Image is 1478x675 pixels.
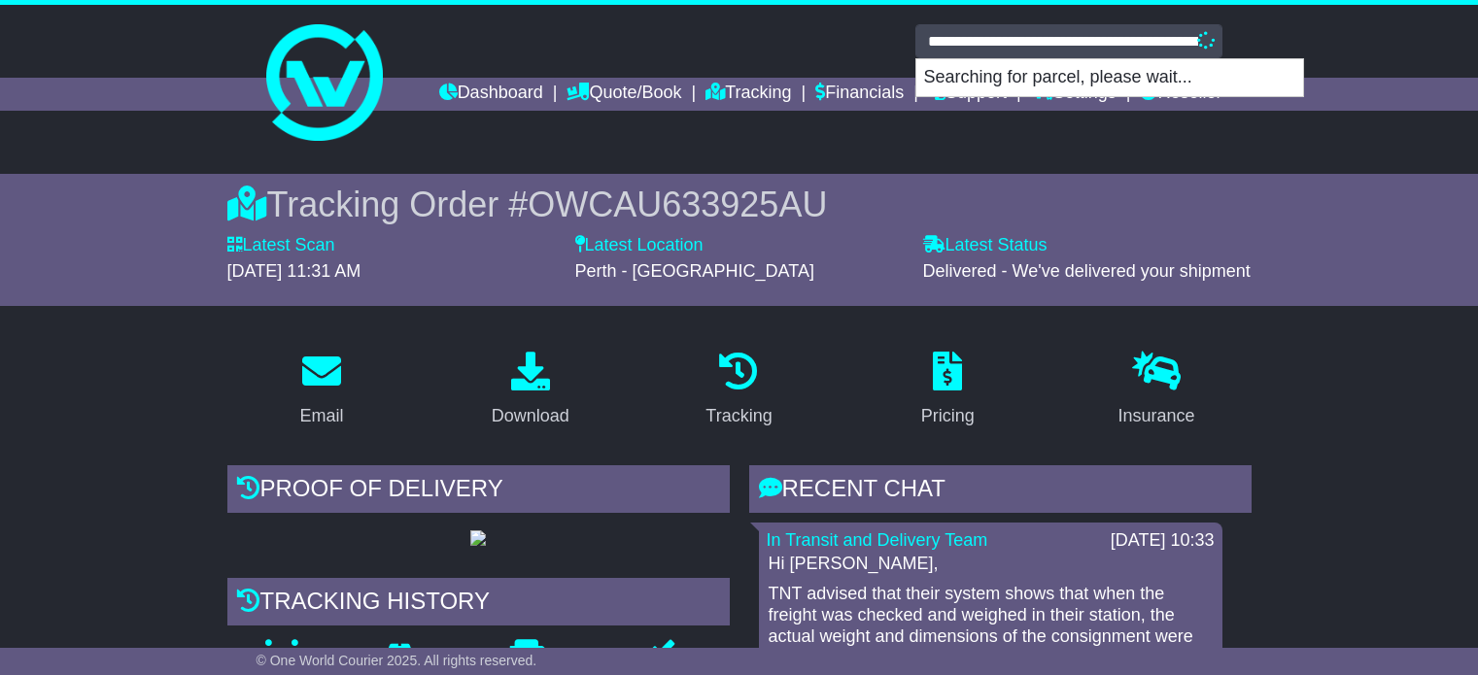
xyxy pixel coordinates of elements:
div: Tracking Order # [227,184,1252,225]
a: In Transit and Delivery Team [767,530,988,550]
div: Download [492,403,569,429]
a: Tracking [705,78,791,111]
span: Delivered - We've delivered your shipment [923,261,1251,281]
a: Quote/Book [567,78,681,111]
span: OWCAU633925AU [528,185,827,224]
a: Financials [815,78,904,111]
a: Insurance [1106,345,1208,436]
p: Hi [PERSON_NAME], [769,554,1213,575]
div: Insurance [1118,403,1195,429]
div: [DATE] 10:33 [1111,530,1215,552]
p: TNT advised that their system shows that when the freight was checked and weighed in their statio... [769,584,1213,667]
span: Perth - [GEOGRAPHIC_DATA] [575,261,814,281]
a: Dashboard [439,78,543,111]
a: Pricing [909,345,987,436]
label: Latest Scan [227,235,335,256]
label: Latest Location [575,235,704,256]
div: RECENT CHAT [749,465,1252,518]
label: Latest Status [923,235,1048,256]
span: [DATE] 11:31 AM [227,261,361,281]
a: Email [287,345,356,436]
div: Pricing [921,403,975,429]
div: Tracking [705,403,772,429]
a: Tracking [693,345,784,436]
div: Tracking history [227,578,730,630]
a: Download [479,345,582,436]
img: GetPodImage [470,530,486,546]
div: Proof of Delivery [227,465,730,518]
div: Email [299,403,343,429]
p: Searching for parcel, please wait... [916,59,1303,96]
span: © One World Courier 2025. All rights reserved. [257,653,537,668]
